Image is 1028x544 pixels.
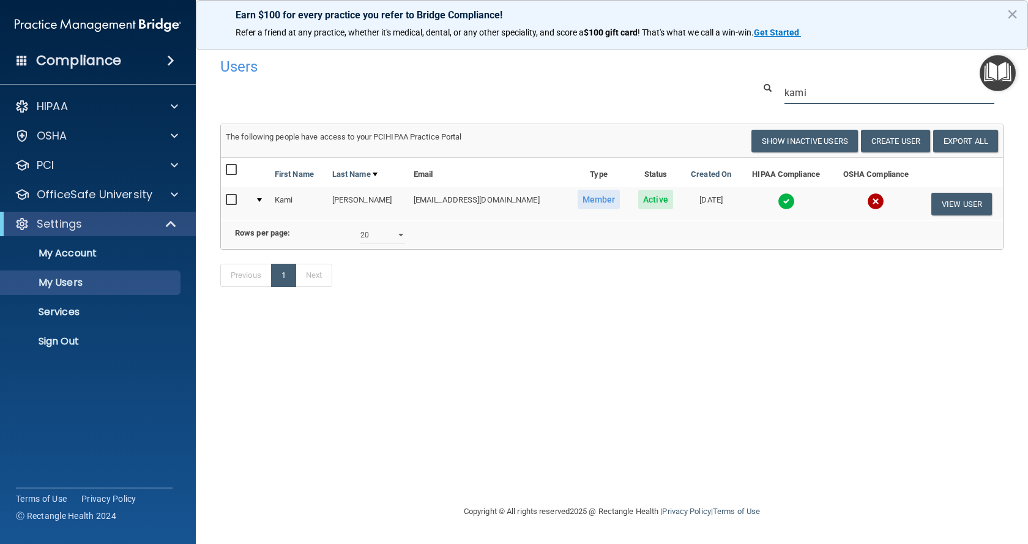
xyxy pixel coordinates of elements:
span: Ⓒ Rectangle Health 2024 [16,510,116,522]
a: Privacy Policy [81,493,136,505]
th: HIPAA Compliance [740,158,832,187]
td: Kami [270,187,327,220]
span: Refer a friend at any practice, whether it's medical, dental, or any other speciality, and score a [236,28,584,37]
td: [PERSON_NAME] [327,187,409,220]
button: View User [931,193,992,215]
p: HIPAA [37,99,68,114]
a: Next [296,264,332,287]
a: HIPAA [15,99,178,114]
a: Terms of Use [713,507,760,516]
th: Email [409,158,568,187]
a: First Name [275,167,314,182]
input: Search [784,81,994,104]
a: PCI [15,158,178,173]
a: Terms of Use [16,493,67,505]
a: 1 [271,264,296,287]
th: OSHA Compliance [832,158,920,187]
strong: Get Started [754,28,799,37]
a: Last Name [332,167,378,182]
span: Member [578,190,620,209]
img: PMB logo [15,13,181,37]
span: ! That's what we call a win-win. [638,28,754,37]
h4: Users [220,59,669,75]
a: OfficeSafe University [15,187,178,202]
p: OSHA [37,129,67,143]
p: Earn $100 for every practice you refer to Bridge Compliance! [236,9,988,21]
p: OfficeSafe University [37,187,152,202]
a: Created On [691,167,731,182]
a: OSHA [15,129,178,143]
button: Open Resource Center [980,55,1016,91]
p: PCI [37,158,54,173]
h4: Compliance [36,52,121,69]
th: Status [630,158,682,187]
p: Settings [37,217,82,231]
a: Settings [15,217,177,231]
button: Create User [861,130,930,152]
a: Previous [220,264,272,287]
td: [DATE] [682,187,740,220]
a: Export All [933,130,998,152]
p: Sign Out [8,335,175,348]
b: Rows per page: [235,228,290,237]
strong: $100 gift card [584,28,638,37]
a: Get Started [754,28,801,37]
p: My Users [8,277,175,289]
span: Active [638,190,673,209]
p: My Account [8,247,175,259]
button: Show Inactive Users [751,130,858,152]
th: Type [568,158,630,187]
td: [EMAIL_ADDRESS][DOMAIN_NAME] [409,187,568,220]
p: Services [8,306,175,318]
button: Close [1007,4,1018,24]
img: tick.e7d51cea.svg [778,193,795,210]
img: cross.ca9f0e7f.svg [867,193,884,210]
div: Copyright © All rights reserved 2025 @ Rectangle Health | | [389,492,835,531]
span: The following people have access to your PCIHIPAA Practice Portal [226,132,462,141]
a: Privacy Policy [662,507,710,516]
